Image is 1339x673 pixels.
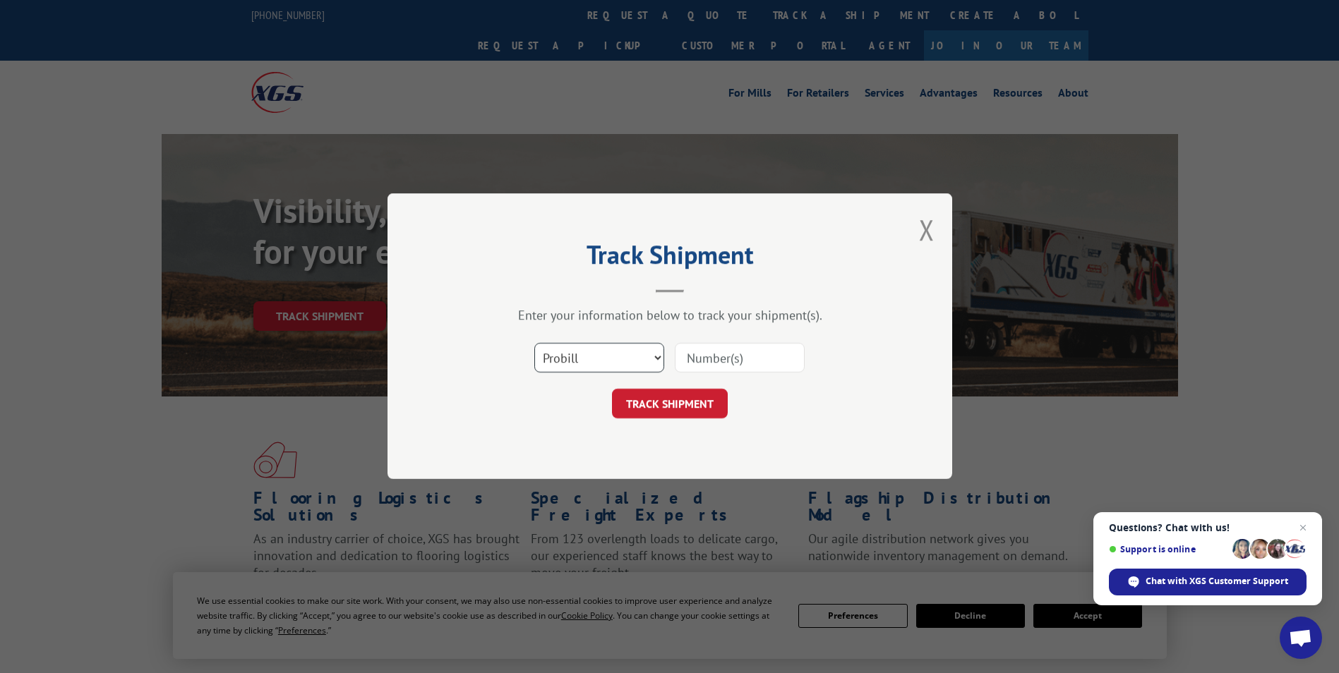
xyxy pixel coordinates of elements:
[1146,575,1288,588] span: Chat with XGS Customer Support
[919,211,935,248] button: Close modal
[1109,569,1307,595] span: Chat with XGS Customer Support
[1109,544,1227,554] span: Support is online
[675,344,805,373] input: Number(s)
[1109,522,1307,533] span: Questions? Chat with us!
[458,308,882,324] div: Enter your information below to track your shipment(s).
[458,245,882,272] h2: Track Shipment
[1280,617,1322,659] a: Open chat
[612,389,728,419] button: TRACK SHIPMENT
